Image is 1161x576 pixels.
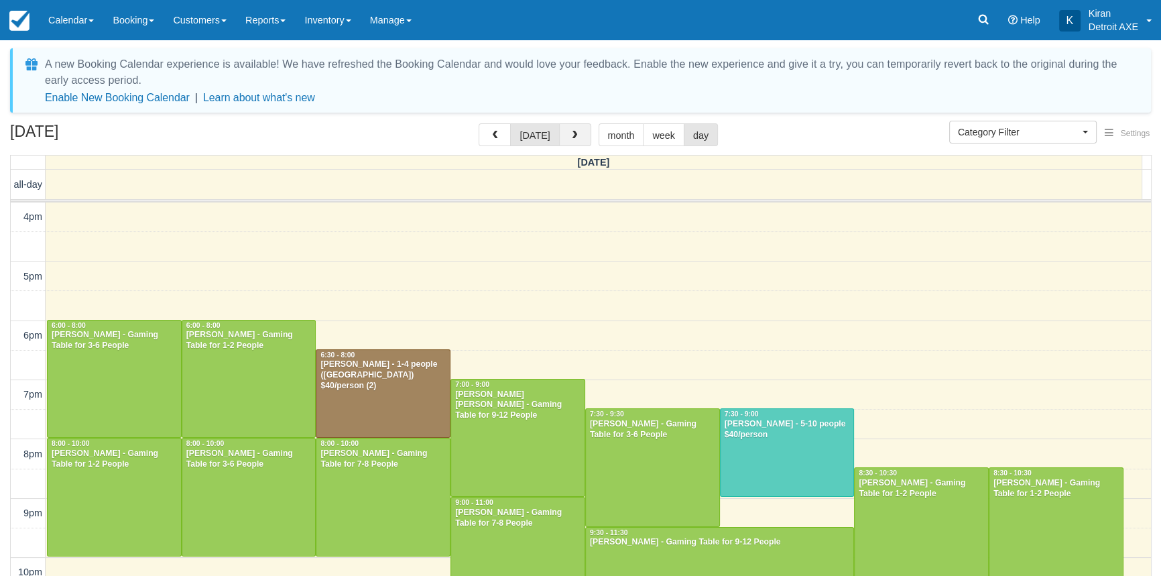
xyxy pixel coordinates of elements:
a: Learn about what's new [203,92,315,103]
div: [PERSON_NAME] - Gaming Table for 1-2 People [993,478,1119,500]
span: Settings [1121,129,1150,138]
a: 7:30 - 9:30[PERSON_NAME] - Gaming Table for 3-6 People [585,408,720,526]
span: 8:30 - 10:30 [859,469,897,477]
span: Help [1020,15,1040,25]
a: 7:30 - 9:00[PERSON_NAME] - 5-10 people $40/person [720,408,855,497]
button: [DATE] [510,123,559,146]
span: 8:00 - 10:00 [186,440,225,447]
a: 8:00 - 10:00[PERSON_NAME] - Gaming Table for 1-2 People [47,438,182,556]
button: Settings [1097,124,1158,143]
div: [PERSON_NAME] [PERSON_NAME] - Gaming Table for 9-12 People [454,390,581,422]
div: [PERSON_NAME] - Gaming Table for 3-6 People [51,330,178,351]
p: Kiran [1089,7,1138,20]
button: Category Filter [949,121,1097,143]
span: 4pm [23,211,42,222]
a: 6:00 - 8:00[PERSON_NAME] - Gaming Table for 3-6 People [47,320,182,438]
span: 5pm [23,271,42,282]
div: A new Booking Calendar experience is available! We have refreshed the Booking Calendar and would ... [45,56,1135,89]
button: month [599,123,644,146]
span: 7:30 - 9:00 [725,410,759,418]
span: 8:00 - 10:00 [52,440,90,447]
div: K [1059,10,1081,32]
div: [PERSON_NAME] - Gaming Table for 9-12 People [589,537,850,548]
span: 7pm [23,389,42,400]
a: 8:00 - 10:00[PERSON_NAME] - Gaming Table for 7-8 People [316,438,450,556]
a: 6:00 - 8:00[PERSON_NAME] - Gaming Table for 1-2 People [182,320,316,438]
button: Enable New Booking Calendar [45,91,190,105]
span: [DATE] [578,157,610,168]
span: Category Filter [958,125,1079,139]
span: 9:30 - 11:30 [590,529,628,536]
h2: [DATE] [10,123,180,148]
div: [PERSON_NAME] - Gaming Table for 3-6 People [186,449,312,470]
a: 7:00 - 9:00[PERSON_NAME] [PERSON_NAME] - Gaming Table for 9-12 People [450,379,585,497]
p: Detroit AXE [1089,20,1138,34]
div: [PERSON_NAME] - Gaming Table for 1-2 People [51,449,178,470]
span: 6:30 - 8:00 [320,351,355,359]
span: 6pm [23,330,42,341]
div: [PERSON_NAME] - 1-4 people ([GEOGRAPHIC_DATA]) $40/person (2) [320,359,446,392]
i: Help [1008,15,1018,25]
span: 8:00 - 10:00 [320,440,359,447]
span: 6:00 - 8:00 [186,322,221,329]
span: 6:00 - 8:00 [52,322,86,329]
span: 9pm [23,508,42,518]
img: checkfront-main-nav-mini-logo.png [9,11,29,31]
a: 6:30 - 8:00[PERSON_NAME] - 1-4 people ([GEOGRAPHIC_DATA]) $40/person (2) [316,349,450,438]
button: week [643,123,684,146]
div: [PERSON_NAME] - Gaming Table for 7-8 People [320,449,446,470]
span: 7:30 - 9:30 [590,410,624,418]
span: 9:00 - 11:00 [455,499,493,506]
div: [PERSON_NAME] - Gaming Table for 3-6 People [589,419,716,441]
span: all-day [14,179,42,190]
div: [PERSON_NAME] - Gaming Table for 1-2 People [186,330,312,351]
span: | [195,92,198,103]
div: [PERSON_NAME] - 5-10 people $40/person [724,419,851,441]
a: 8:00 - 10:00[PERSON_NAME] - Gaming Table for 3-6 People [182,438,316,556]
button: day [684,123,718,146]
span: 8pm [23,449,42,459]
div: [PERSON_NAME] - Gaming Table for 7-8 People [454,508,581,529]
span: 8:30 - 10:30 [993,469,1032,477]
div: [PERSON_NAME] - Gaming Table for 1-2 People [858,478,985,500]
span: 7:00 - 9:00 [455,381,489,388]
